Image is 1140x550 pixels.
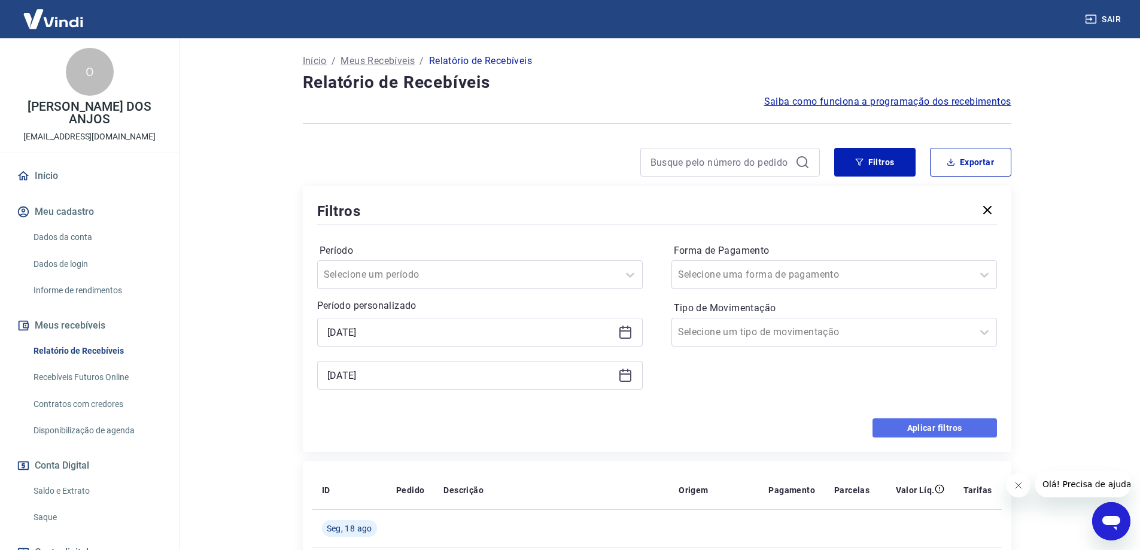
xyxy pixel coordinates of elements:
p: Relatório de Recebíveis [429,54,532,68]
a: Dados de login [29,252,165,276]
button: Meus recebíveis [14,312,165,339]
button: Sair [1083,8,1126,31]
input: Busque pelo número do pedido [650,153,791,171]
p: / [332,54,336,68]
h5: Filtros [317,202,361,221]
p: Pagamento [768,484,815,496]
a: Início [14,163,165,189]
label: Forma de Pagamento [674,244,995,258]
a: Início [303,54,327,68]
a: Saque [29,505,165,530]
p: [PERSON_NAME] DOS ANJOS [10,101,169,126]
span: Olá! Precisa de ajuda? [7,8,101,18]
p: Origem [679,484,708,496]
a: Recebíveis Futuros Online [29,365,165,390]
p: Pedido [396,484,424,496]
p: / [419,54,424,68]
button: Meu cadastro [14,199,165,225]
input: Data inicial [327,323,613,341]
label: Período [320,244,640,258]
iframe: Fechar mensagem [1007,473,1030,497]
p: Parcelas [834,484,870,496]
a: Relatório de Recebíveis [29,339,165,363]
a: Disponibilização de agenda [29,418,165,443]
button: Exportar [930,148,1011,177]
a: Saiba como funciona a programação dos recebimentos [764,95,1011,109]
div: O [66,48,114,96]
p: Tarifas [963,484,992,496]
label: Tipo de Movimentação [674,301,995,315]
iframe: Botão para abrir a janela de mensagens [1092,502,1130,540]
a: Dados da conta [29,225,165,250]
iframe: Mensagem da empresa [1035,471,1130,497]
img: Vindi [14,1,92,37]
span: Seg, 18 ago [327,522,372,534]
p: Período personalizado [317,299,643,313]
a: Informe de rendimentos [29,278,165,303]
input: Data final [327,366,613,384]
a: Saldo e Extrato [29,479,165,503]
p: [EMAIL_ADDRESS][DOMAIN_NAME] [23,130,156,143]
a: Contratos com credores [29,392,165,417]
p: Valor Líq. [896,484,935,496]
button: Aplicar filtros [873,418,997,437]
p: ID [322,484,330,496]
h4: Relatório de Recebíveis [303,71,1011,95]
p: Descrição [443,484,484,496]
button: Filtros [834,148,916,177]
button: Conta Digital [14,452,165,479]
a: Meus Recebíveis [341,54,415,68]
